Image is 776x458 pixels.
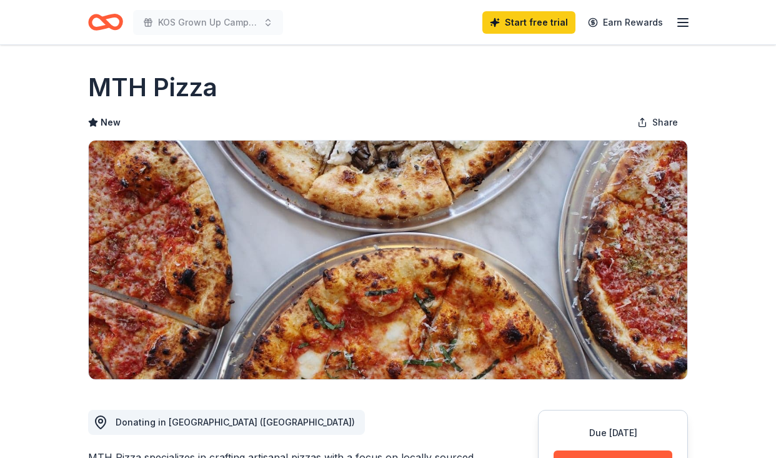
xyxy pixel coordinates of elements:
[580,11,670,34] a: Earn Rewards
[101,115,121,130] span: New
[133,10,283,35] button: KOS Grown Up Camp: Rekindling Childhood Wonder
[88,7,123,37] a: Home
[89,141,687,379] img: Image for MTH Pizza
[554,426,672,441] div: Due [DATE]
[482,11,575,34] a: Start free trial
[652,115,678,130] span: Share
[116,417,355,427] span: Donating in [GEOGRAPHIC_DATA] ([GEOGRAPHIC_DATA])
[158,15,258,30] span: KOS Grown Up Camp: Rekindling Childhood Wonder
[88,70,217,105] h1: MTH Pizza
[627,110,688,135] button: Share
